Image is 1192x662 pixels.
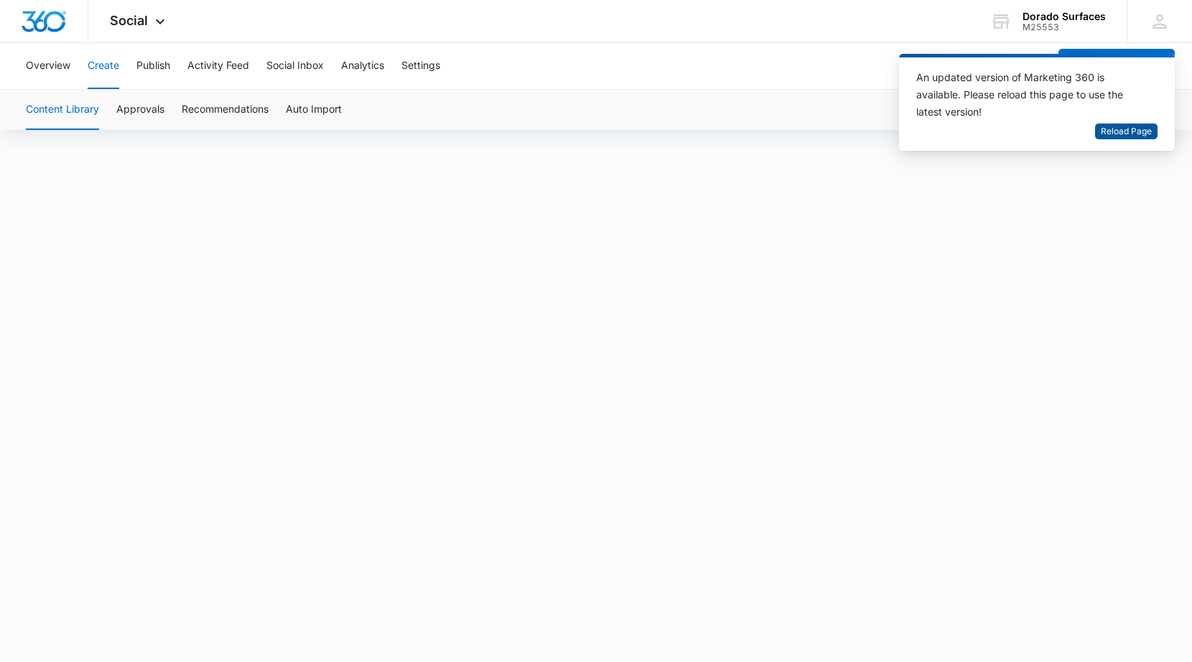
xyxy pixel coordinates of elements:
[182,90,269,130] button: Recommendations
[26,90,99,130] button: Content Library
[136,43,170,89] button: Publish
[116,90,164,130] button: Approvals
[1023,11,1106,22] div: account name
[1095,123,1158,140] button: Reload Page
[88,43,119,89] button: Create
[26,43,70,89] button: Overview
[110,13,148,28] span: Social
[1101,125,1152,139] span: Reload Page
[1058,49,1175,83] button: Create a Post
[1023,22,1106,32] div: account id
[266,43,324,89] button: Social Inbox
[187,43,249,89] button: Activity Feed
[341,43,384,89] button: Analytics
[916,69,1140,121] div: An updated version of Marketing 360 is available. Please reload this page to use the latest version!
[286,90,342,130] button: Auto Import
[401,43,440,89] button: Settings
